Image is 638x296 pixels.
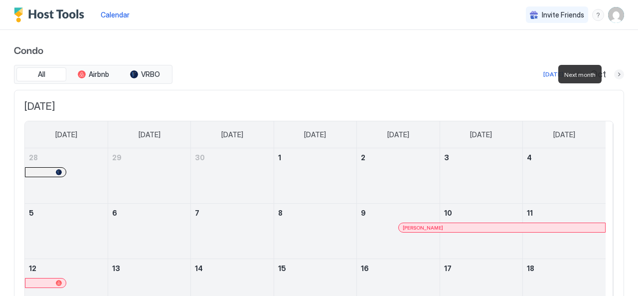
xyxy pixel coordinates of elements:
span: [DATE] [387,130,409,139]
a: October 4, 2025 [523,148,606,167]
span: [PERSON_NAME] [403,225,443,231]
span: 7 [195,209,199,217]
span: Next month [564,71,596,78]
a: September 28, 2025 [25,148,108,167]
span: 16 [361,264,369,273]
span: 8 [278,209,283,217]
span: 11 [527,209,533,217]
a: October 5, 2025 [25,204,108,222]
span: 4 [527,153,532,162]
span: Invite Friends [542,10,584,19]
td: October 6, 2025 [108,204,190,259]
span: Airbnb [89,70,109,79]
a: Calendar [101,9,130,20]
span: 1 [278,153,281,162]
span: 2 [361,153,365,162]
a: Friday [460,121,502,148]
span: Calendar [101,10,130,19]
td: October 4, 2025 [523,148,606,204]
a: October 6, 2025 [108,204,190,222]
a: October 13, 2025 [108,259,190,278]
span: 6 [112,209,117,217]
a: October 17, 2025 [440,259,522,278]
a: Monday [129,121,170,148]
span: 28 [29,153,38,162]
span: [DATE] [304,130,326,139]
a: Wednesday [294,121,336,148]
a: October 15, 2025 [274,259,356,278]
td: October 5, 2025 [25,204,108,259]
td: October 1, 2025 [274,148,356,204]
span: 3 [444,153,449,162]
span: 12 [29,264,36,273]
div: tab-group [14,65,172,84]
a: Sunday [45,121,87,148]
span: 13 [112,264,120,273]
a: October 14, 2025 [191,259,273,278]
a: Saturday [543,121,585,148]
div: [DATE] [543,70,563,79]
a: September 30, 2025 [191,148,273,167]
span: 17 [444,264,452,273]
span: 30 [195,153,205,162]
a: Host Tools Logo [14,7,89,22]
span: 15 [278,264,286,273]
td: October 3, 2025 [440,148,522,204]
td: October 11, 2025 [523,204,606,259]
td: October 8, 2025 [274,204,356,259]
td: September 28, 2025 [25,148,108,204]
a: October 9, 2025 [357,204,439,222]
span: [DATE] [470,130,492,139]
span: 18 [527,264,534,273]
a: October 12, 2025 [25,259,108,278]
span: [DATE] [553,130,575,139]
div: [PERSON_NAME] [403,225,601,231]
td: October 10, 2025 [440,204,522,259]
span: All [38,70,45,79]
td: October 7, 2025 [191,204,274,259]
a: Thursday [377,121,419,148]
button: Airbnb [68,67,118,81]
td: October 9, 2025 [357,204,440,259]
a: Tuesday [211,121,253,148]
span: VRBO [141,70,160,79]
span: 9 [361,209,366,217]
button: All [16,67,66,81]
div: menu [592,9,604,21]
button: [DATE] [542,68,565,80]
a: October 8, 2025 [274,204,356,222]
span: [DATE] [24,100,614,113]
button: Next month [614,69,624,79]
a: October 16, 2025 [357,259,439,278]
span: 29 [112,153,122,162]
a: October 2, 2025 [357,148,439,167]
a: October 1, 2025 [274,148,356,167]
span: Condo [14,42,624,57]
td: September 30, 2025 [191,148,274,204]
button: VRBO [120,67,170,81]
td: September 29, 2025 [108,148,190,204]
a: October 7, 2025 [191,204,273,222]
span: 14 [195,264,203,273]
td: October 2, 2025 [357,148,440,204]
a: October 10, 2025 [440,204,522,222]
div: User profile [608,7,624,23]
span: [DATE] [139,130,160,139]
a: September 29, 2025 [108,148,190,167]
span: [DATE] [221,130,243,139]
a: October 18, 2025 [523,259,606,278]
span: [DATE] [55,130,77,139]
a: October 3, 2025 [440,148,522,167]
a: October 11, 2025 [523,204,606,222]
span: 5 [29,209,34,217]
span: 10 [444,209,452,217]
